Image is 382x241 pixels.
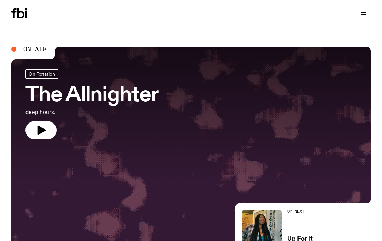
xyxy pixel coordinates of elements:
h3: The Allnighter [25,86,158,105]
a: The Allnighterdeep hours. [25,69,158,139]
a: On Rotation [25,69,58,79]
span: On Rotation [29,71,55,76]
span: On Air [23,46,47,52]
p: deep hours. [25,108,158,117]
h2: Up Next [287,210,343,213]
